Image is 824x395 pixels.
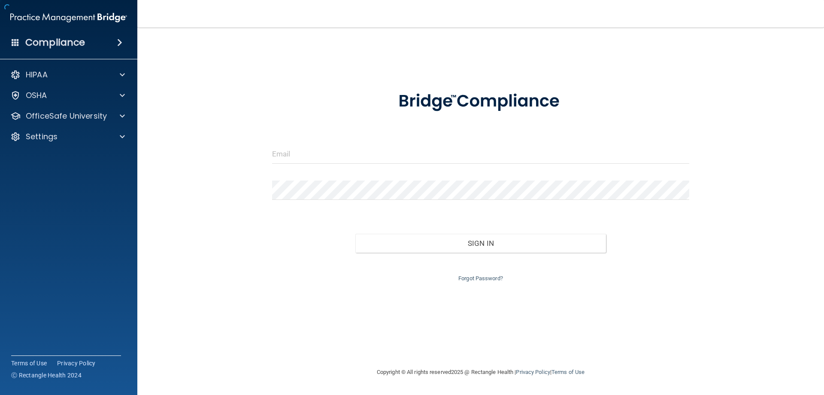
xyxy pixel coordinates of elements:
[11,359,47,367] a: Terms of Use
[10,132,125,142] a: Settings
[11,371,82,380] span: Ⓒ Rectangle Health 2024
[10,111,125,121] a: OfficeSafe University
[381,79,581,124] img: bridge_compliance_login_screen.278c3ca4.svg
[551,369,585,375] a: Terms of Use
[516,369,550,375] a: Privacy Policy
[355,234,606,253] button: Sign In
[10,90,125,101] a: OSHA
[26,70,48,80] p: HIPAA
[26,132,58,142] p: Settings
[10,9,127,26] img: PMB logo
[324,358,637,386] div: Copyright © All rights reserved 2025 @ Rectangle Health | |
[10,70,125,80] a: HIPAA
[26,111,107,121] p: OfficeSafe University
[272,144,690,164] input: Email
[458,275,503,282] a: Forgot Password?
[57,359,96,367] a: Privacy Policy
[25,37,85,49] h4: Compliance
[26,90,47,101] p: OSHA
